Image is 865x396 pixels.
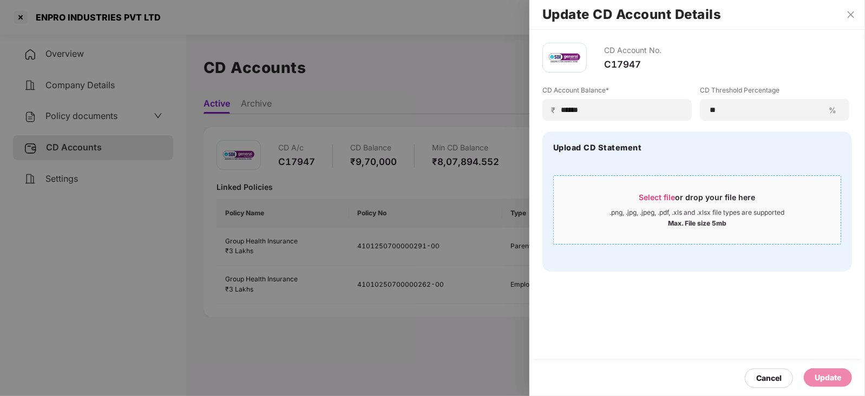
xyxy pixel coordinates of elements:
[542,85,692,99] label: CD Account Balance*
[843,10,859,19] button: Close
[610,208,785,217] div: .png, .jpg, .jpeg, .pdf, .xls and .xlsx file types are supported
[824,105,841,115] span: %
[668,217,726,228] div: Max. File size 5mb
[847,10,855,19] span: close
[554,184,841,236] span: Select fileor drop your file here.png, .jpg, .jpeg, .pdf, .xls and .xlsx file types are supported...
[639,192,756,208] div: or drop your file here
[551,105,560,115] span: ₹
[548,51,581,64] img: sbi.png
[756,372,782,384] div: Cancel
[639,193,676,202] span: Select file
[700,85,849,99] label: CD Threshold Percentage
[604,58,661,70] div: C17947
[604,43,661,58] div: CD Account No.
[542,9,852,21] h2: Update CD Account Details
[815,372,841,384] div: Update
[553,142,642,153] h4: Upload CD Statement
